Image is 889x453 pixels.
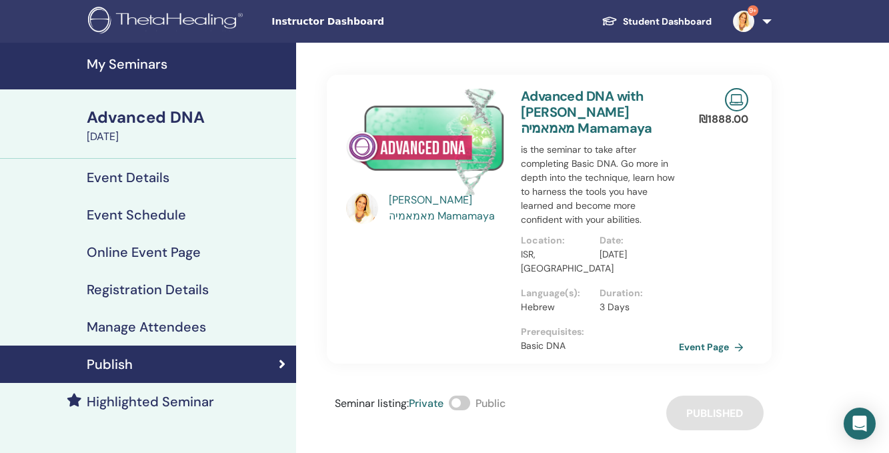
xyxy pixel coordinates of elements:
[87,282,209,298] h4: Registration Details
[87,207,186,223] h4: Event Schedule
[87,244,201,260] h4: Online Event Page
[699,111,748,127] p: ₪ 1888.00
[346,88,504,196] img: Advanced DNA
[335,396,409,410] span: Seminar listing :
[79,106,296,145] a: Advanced DNA[DATE]
[600,234,671,248] p: Date :
[521,286,592,300] p: Language(s) :
[521,143,679,227] p: is the seminar to take after completing Basic DNA. Go more in depth into the technique, learn how...
[389,192,508,224] a: [PERSON_NAME] מאמאמיה Mamamaya
[87,169,169,185] h4: Event Details
[476,396,506,410] span: Public
[600,286,671,300] p: Duration :
[521,248,592,276] p: ISR, [GEOGRAPHIC_DATA]
[748,5,758,16] span: 9+
[844,408,876,440] div: Open Intercom Messenger
[679,337,749,357] a: Event Page
[87,319,206,335] h4: Manage Attendees
[521,87,652,137] a: Advanced DNA with [PERSON_NAME] מאמאמיה Mamamaya
[521,339,679,353] p: Basic DNA
[521,325,679,339] p: Prerequisites :
[733,11,754,32] img: default.jpg
[521,300,592,314] p: Hebrew
[346,192,378,224] img: default.jpg
[600,248,671,262] p: [DATE]
[87,106,288,129] div: Advanced DNA
[521,234,592,248] p: Location :
[591,9,722,34] a: Student Dashboard
[87,356,133,372] h4: Publish
[87,56,288,72] h4: My Seminars
[87,394,214,410] h4: Highlighted Seminar
[88,7,247,37] img: logo.png
[87,129,288,145] div: [DATE]
[602,15,618,27] img: graduation-cap-white.svg
[725,88,748,111] img: Live Online Seminar
[600,300,671,314] p: 3 Days
[409,396,443,410] span: Private
[271,15,472,29] span: Instructor Dashboard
